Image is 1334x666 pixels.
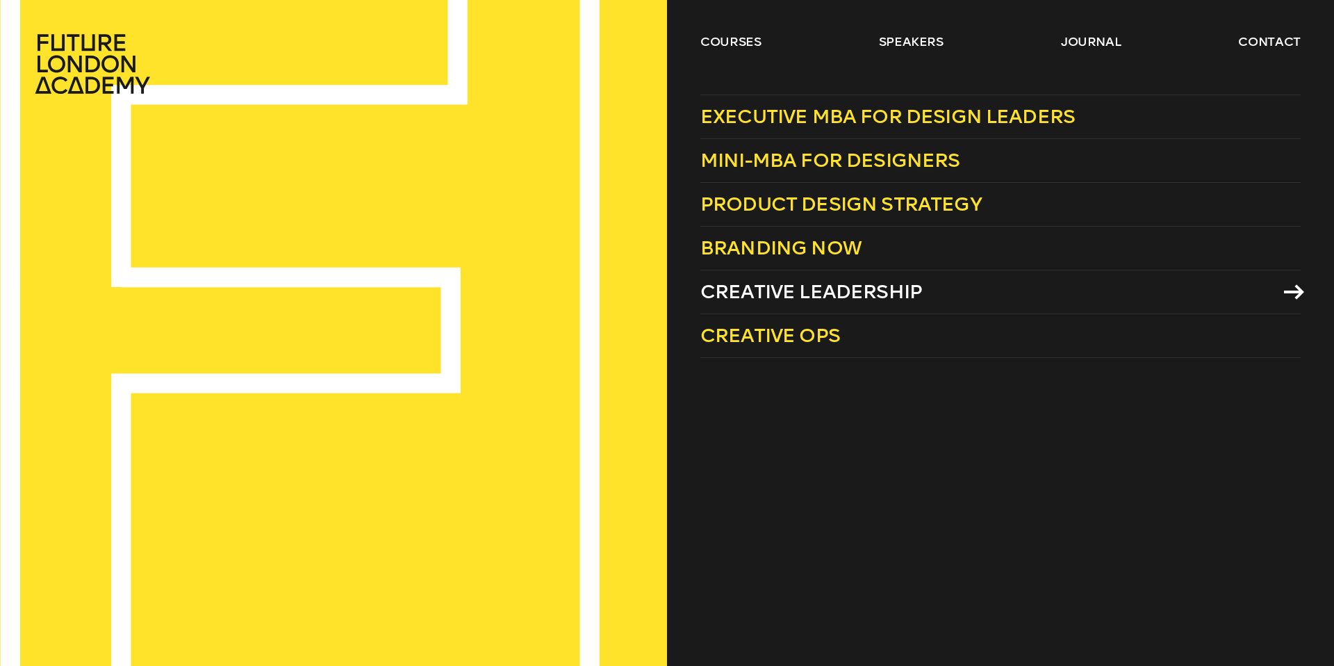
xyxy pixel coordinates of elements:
[700,105,1075,128] span: Executive MBA for Design Leaders
[700,139,1301,183] a: Mini-MBA for Designers
[700,227,1301,270] a: Branding Now
[700,33,761,50] a: courses
[700,149,960,172] span: Mini-MBA for Designers
[700,280,922,303] span: Creative Leadership
[1061,33,1121,50] a: journal
[700,183,1301,227] a: Product Design Strategy
[700,236,862,259] span: Branding Now
[1238,33,1301,50] a: contact
[700,193,982,216] span: Product Design Strategy
[700,95,1301,139] a: Executive MBA for Design Leaders
[879,33,944,50] a: speakers
[700,324,840,347] span: Creative Ops
[700,314,1301,358] a: Creative Ops
[700,270,1301,314] a: Creative Leadership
